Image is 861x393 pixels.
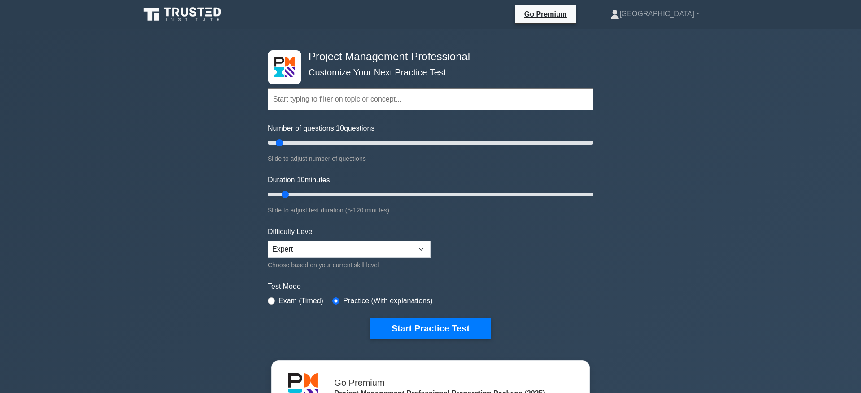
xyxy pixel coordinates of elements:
div: Slide to adjust number of questions [268,153,593,164]
label: Duration: minutes [268,175,330,185]
a: Go Premium [519,9,572,20]
div: Choose based on your current skill level [268,260,430,270]
label: Number of questions: questions [268,123,374,134]
label: Practice (With explanations) [343,296,432,306]
h4: Project Management Professional [305,50,549,63]
span: 10 [336,124,344,132]
input: Start typing to filter on topic or concept... [268,88,593,110]
div: Slide to adjust test duration (5-120 minutes) [268,205,593,216]
label: Exam (Timed) [278,296,323,306]
button: Start Practice Test [370,318,491,339]
label: Test Mode [268,281,593,292]
label: Difficulty Level [268,226,314,237]
span: 10 [297,176,305,184]
a: [GEOGRAPHIC_DATA] [589,5,721,23]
